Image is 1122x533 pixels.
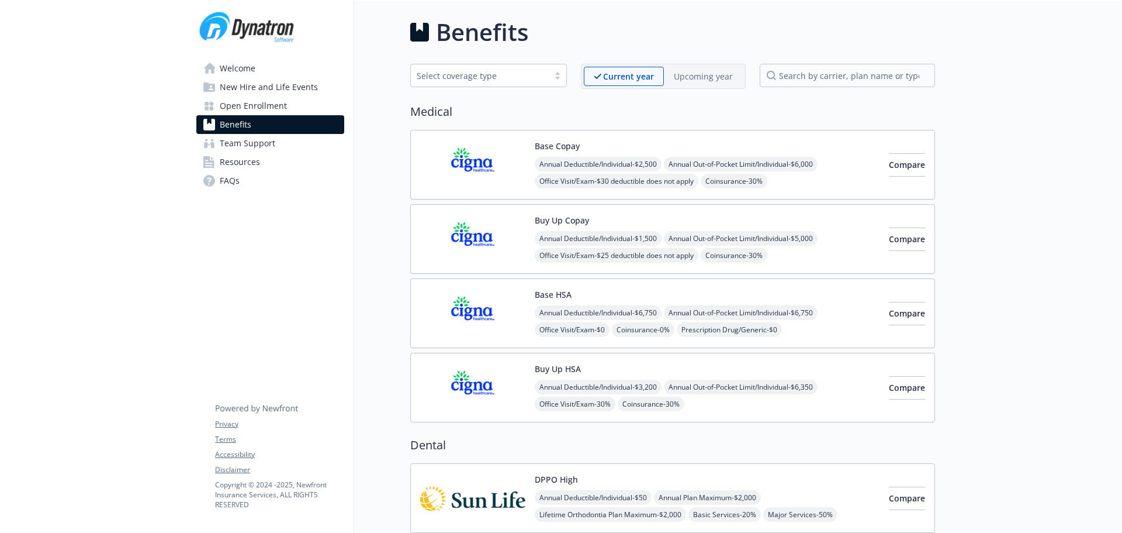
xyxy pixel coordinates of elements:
[664,305,818,320] span: Annual Out-of-Pocket Limit/Individual - $6,750
[889,382,925,393] span: Compare
[215,449,344,460] a: Accessibility
[410,436,935,454] h2: Dental
[701,174,767,188] span: Coinsurance - 30%
[535,473,578,486] button: DPPO High
[410,103,935,121] h2: Medical
[889,493,925,504] span: Compare
[220,97,287,115] span: Open Enrollment
[760,64,935,87] input: search by carrier, plan name or type
[889,376,925,400] button: Compare
[535,140,580,152] button: Base Copay
[688,507,761,522] span: Basic Services - 20%
[535,248,698,263] span: Office Visit/Exam - $25 deductible does not apply
[420,140,525,190] img: CIGNA carrier logo
[677,322,782,337] span: Prescription Drug/Generic - $0
[196,97,344,115] a: Open Enrollment
[664,231,818,246] span: Annual Out-of-Pocket Limit/Individual - $5,000
[535,490,652,505] span: Annual Deductible/Individual - $50
[664,157,818,171] span: Annual Out-of-Pocket Limit/Individual - $6,000
[535,174,698,188] span: Office Visit/Exam - $30 deductible does not apply
[889,302,925,325] button: Compare
[535,157,662,171] span: Annual Deductible/Individual - $2,500
[535,305,662,320] span: Annual Deductible/Individual - $6,750
[220,153,260,171] span: Resources
[215,480,344,510] p: Copyright © 2024 - 2025 , Newfront Insurance Services, ALL RIGHTS RESERVED
[420,363,525,412] img: CIGNA carrier logo
[674,70,733,82] p: Upcoming year
[889,228,925,251] button: Compare
[215,465,344,475] a: Disclaimer
[763,507,837,522] span: Major Services - 50%
[220,78,318,97] span: New Hire and Life Events
[701,248,767,263] span: Coinsurance - 30%
[220,171,240,190] span: FAQs
[196,134,344,153] a: Team Support
[535,288,572,301] button: Base HSA
[889,487,925,510] button: Compare
[618,397,684,411] span: Coinsurance - 30%
[220,134,275,153] span: Team Support
[196,115,344,134] a: Benefits
[535,231,662,246] span: Annual Deductible/Individual - $1,500
[535,363,581,375] button: Buy Up HSA
[654,490,761,505] span: Annual Plan Maximum - $2,000
[889,159,925,170] span: Compare
[420,288,525,338] img: CIGNA carrier logo
[612,322,674,337] span: Coinsurance - 0%
[535,380,662,394] span: Annual Deductible/Individual - $3,200
[196,171,344,190] a: FAQs
[535,214,589,226] button: Buy Up Copay
[436,15,528,50] h1: Benefits
[420,214,525,264] img: CIGNA carrier logo
[196,59,344,78] a: Welcome
[535,322,610,337] span: Office Visit/Exam - $0
[889,153,925,177] button: Compare
[220,115,251,134] span: Benefits
[889,233,925,245] span: Compare
[215,434,344,445] a: Terms
[889,308,925,319] span: Compare
[220,59,255,78] span: Welcome
[535,397,615,411] span: Office Visit/Exam - 30%
[664,380,818,394] span: Annual Out-of-Pocket Limit/Individual - $6,350
[420,473,525,523] img: Sun Life Financial carrier logo
[535,507,686,522] span: Lifetime Orthodontia Plan Maximum - $2,000
[417,70,543,82] div: Select coverage type
[215,419,344,429] a: Privacy
[196,153,344,171] a: Resources
[196,78,344,97] a: New Hire and Life Events
[603,70,654,82] p: Current year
